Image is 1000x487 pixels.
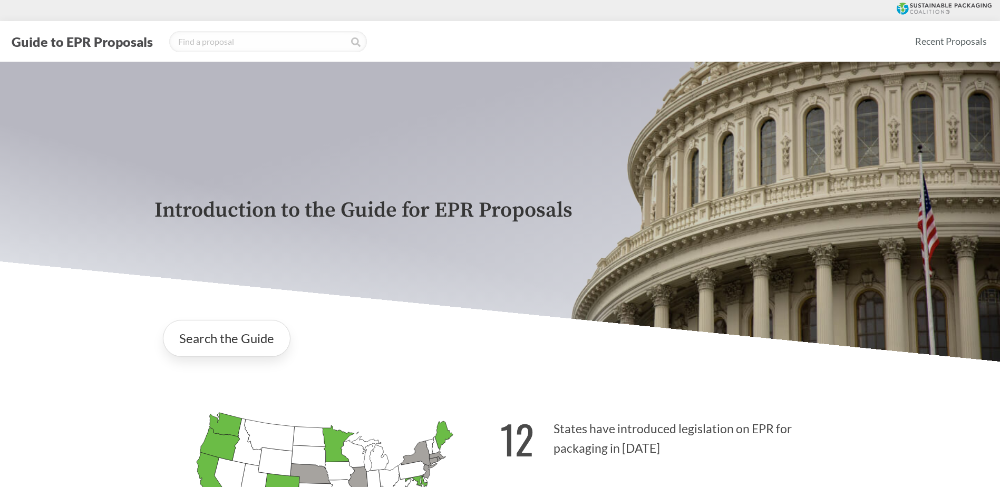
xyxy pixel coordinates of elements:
[500,410,534,468] strong: 12
[500,403,846,468] p: States have introduced legislation on EPR for packaging in [DATE]
[910,30,992,53] a: Recent Proposals
[163,320,290,357] a: Search the Guide
[8,33,156,50] button: Guide to EPR Proposals
[169,31,367,52] input: Find a proposal
[154,199,846,222] p: Introduction to the Guide for EPR Proposals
